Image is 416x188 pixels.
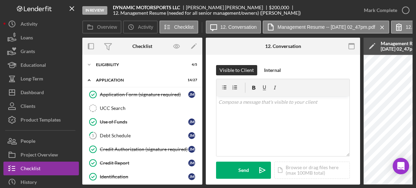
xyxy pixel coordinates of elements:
div: 14 / 27 [185,78,197,82]
div: Long-Term [21,72,43,87]
div: 4 / 5 [185,63,197,67]
div: Checklist [132,43,152,49]
button: Product Templates [3,113,79,127]
button: Mark Complete [357,3,413,17]
label: Overview [97,24,117,30]
a: Credit Authorization (signature required)JM [86,142,199,156]
button: People [3,134,79,148]
div: Application [96,78,180,82]
button: 12. Conversation [206,21,261,34]
div: Educational [21,58,46,74]
a: UCC Search [86,101,199,115]
div: J M [188,160,195,166]
button: Checklist [159,21,198,34]
button: Loans [3,31,79,45]
div: Open Intercom Messenger [393,158,409,174]
div: J M [188,91,195,98]
a: Application Form (signature required)JM [86,88,199,101]
button: Activity [123,21,157,34]
button: Management Resume -- [DATE] 02_47pm.pdf [263,21,389,34]
div: Debt Schedule [100,133,188,138]
button: Visible to Client [216,65,257,75]
div: J M [188,146,195,153]
tspan: 5 [92,133,94,138]
button: Internal [261,65,284,75]
div: Loans [21,31,33,46]
div: 12. Conversation [265,43,301,49]
button: Checklist [3,162,79,175]
button: Overview [82,21,121,34]
div: People [21,134,35,150]
a: 5Debt ScheduleJM [86,129,199,142]
div: Project Overview [21,148,58,163]
a: Use of FundsJM [86,115,199,129]
div: Use of Funds [100,119,188,125]
a: IdentificationJM [86,170,199,184]
button: Send [216,162,271,179]
div: Checklist [21,162,40,177]
div: Credit Authorization (signature required) [100,147,188,152]
label: Checklist [174,24,194,30]
div: Send [238,162,249,179]
div: In Review [82,6,107,15]
div: Clients [21,99,35,115]
span: $200,000 [269,4,289,10]
div: J M [188,132,195,139]
label: 12. Conversation [221,24,257,30]
div: [PERSON_NAME] [PERSON_NAME] [186,5,269,10]
button: Educational [3,58,79,72]
div: Grants [21,45,35,60]
div: Internal [264,65,281,75]
div: Activity [21,17,37,33]
label: Activity [138,24,153,30]
b: DYNAMIC MOTORSPORTS LLC [113,5,180,10]
button: Project Overview [3,148,79,162]
button: Long-Term [3,72,79,86]
div: UCC Search [100,105,199,111]
div: Visible to Client [219,65,254,75]
div: Mark Complete [364,3,397,17]
div: Product Templates [21,113,61,128]
div: J M [188,173,195,180]
div: Credit Report [100,160,188,166]
a: Credit ReportJM [86,156,199,170]
button: Grants [3,45,79,58]
label: Management Resume -- [DATE] 02_47pm.pdf [277,24,375,30]
div: 12. Management Resume (needed for all senior management/owners) ([PERSON_NAME]) [113,10,301,16]
button: Dashboard [3,86,79,99]
div: Dashboard [21,86,44,101]
div: Identification [100,174,188,179]
div: Eligibility [96,63,180,67]
div: J M [188,118,195,125]
div: Application Form (signature required) [100,92,188,97]
button: Clients [3,99,79,113]
button: Activity [3,17,79,31]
